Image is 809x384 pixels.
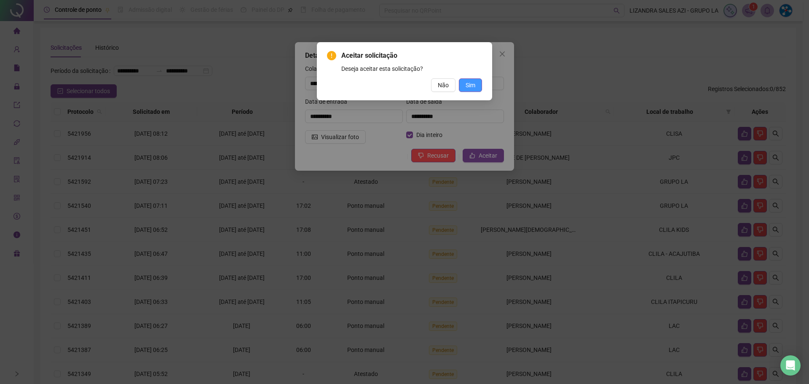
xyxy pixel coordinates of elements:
[341,64,482,73] div: Deseja aceitar esta solicitação?
[438,81,449,90] span: Não
[466,81,475,90] span: Sim
[341,51,482,61] span: Aceitar solicitação
[431,78,455,92] button: Não
[327,51,336,60] span: exclamation-circle
[459,78,482,92] button: Sim
[780,355,801,376] div: Open Intercom Messenger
